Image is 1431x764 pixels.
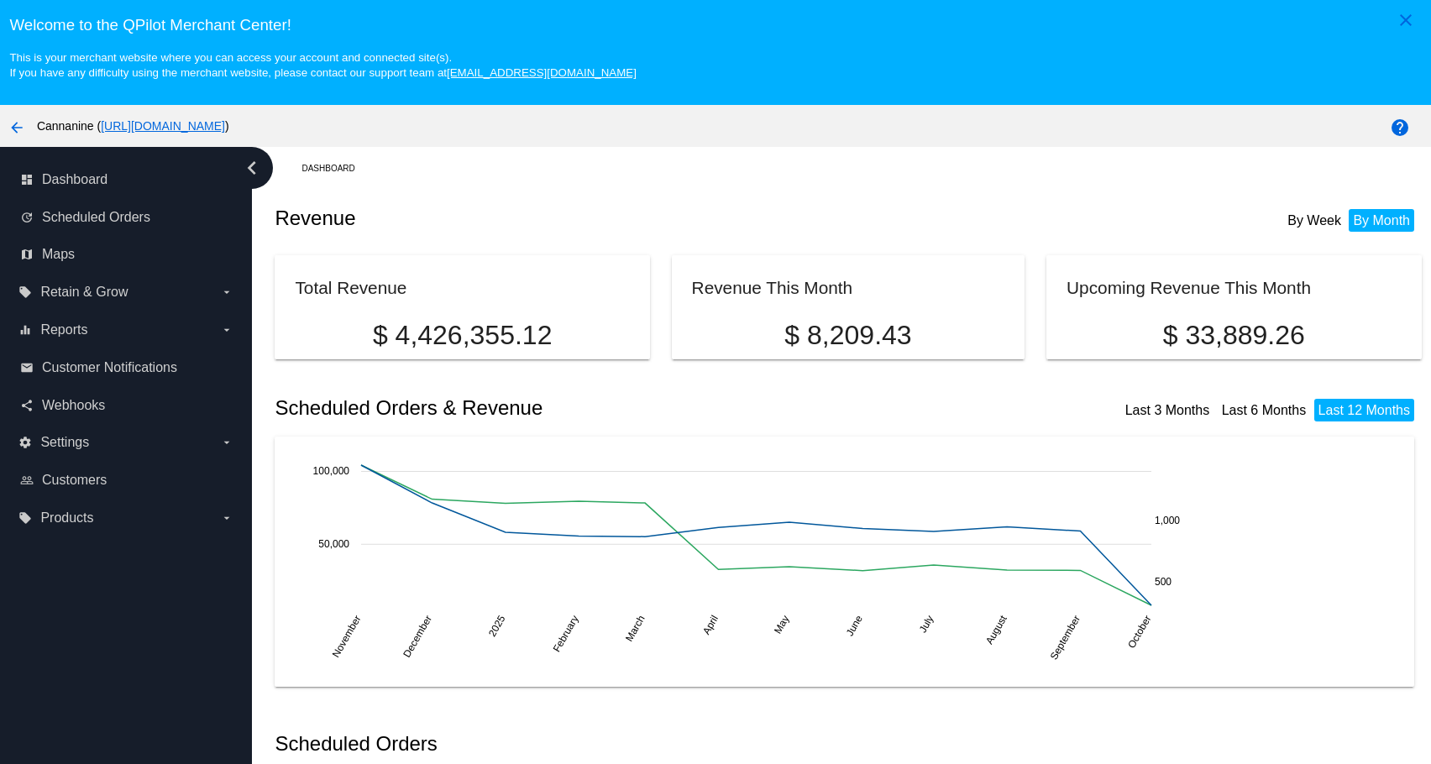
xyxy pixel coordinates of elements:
i: equalizer [18,323,32,337]
span: Dashboard [42,172,107,187]
span: Webhooks [42,398,105,413]
text: May [773,614,792,636]
span: Reports [40,322,87,338]
i: arrow_drop_down [220,285,233,299]
p: $ 4,426,355.12 [295,320,629,351]
h3: Welcome to the QPilot Merchant Center! [9,16,1421,34]
span: Retain & Grow [40,285,128,300]
text: June [844,613,865,638]
i: local_offer [18,511,32,525]
i: people_outline [20,474,34,487]
i: dashboard [20,173,34,186]
i: settings [18,436,32,449]
i: local_offer [18,285,32,299]
text: September [1048,614,1082,662]
span: Scheduled Orders [42,210,150,225]
span: Customer Notifications [42,360,177,375]
mat-icon: close [1396,10,1416,30]
a: share Webhooks [20,392,233,419]
text: 2025 [486,613,508,638]
a: [EMAIL_ADDRESS][DOMAIN_NAME] [447,66,637,79]
text: March [623,614,647,644]
text: August [983,613,1009,646]
a: Dashboard [301,155,370,181]
a: people_outline Customers [20,467,233,494]
h2: Total Revenue [295,278,406,297]
text: February [551,614,581,655]
h2: Scheduled Orders & Revenue [275,396,848,420]
text: October [1126,614,1154,651]
a: update Scheduled Orders [20,204,233,231]
li: By Month [1349,209,1414,232]
h2: Upcoming Revenue This Month [1067,278,1311,297]
li: By Week [1283,209,1345,232]
mat-icon: arrow_back [7,118,27,138]
p: $ 8,209.43 [692,320,1005,351]
a: Last 12 Months [1318,403,1410,417]
span: Maps [42,247,75,262]
text: 100,000 [313,465,350,477]
a: Last 3 Months [1125,403,1210,417]
a: map Maps [20,241,233,268]
span: Cannanine ( ) [37,119,229,133]
text: November [330,614,364,660]
i: arrow_drop_down [220,323,233,337]
text: December [401,614,435,660]
a: [URL][DOMAIN_NAME] [101,119,225,133]
text: July [917,614,936,635]
text: 1,000 [1155,515,1180,526]
i: share [20,399,34,412]
i: arrow_drop_down [220,436,233,449]
small: This is your merchant website where you can access your account and connected site(s). If you hav... [9,51,636,79]
text: April [700,614,721,637]
i: update [20,211,34,224]
text: 50,000 [319,538,350,550]
i: arrow_drop_down [220,511,233,525]
i: email [20,361,34,374]
h2: Scheduled Orders [275,732,848,756]
span: Products [40,510,93,526]
span: Settings [40,435,89,450]
h2: Revenue [275,207,848,230]
p: $ 33,889.26 [1067,320,1401,351]
span: Customers [42,473,107,488]
i: map [20,248,34,261]
text: 500 [1155,576,1172,588]
mat-icon: help [1390,118,1410,138]
i: chevron_left [238,154,265,181]
h2: Revenue This Month [692,278,853,297]
a: Last 6 Months [1222,403,1307,417]
a: dashboard Dashboard [20,166,233,193]
a: email Customer Notifications [20,354,233,381]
